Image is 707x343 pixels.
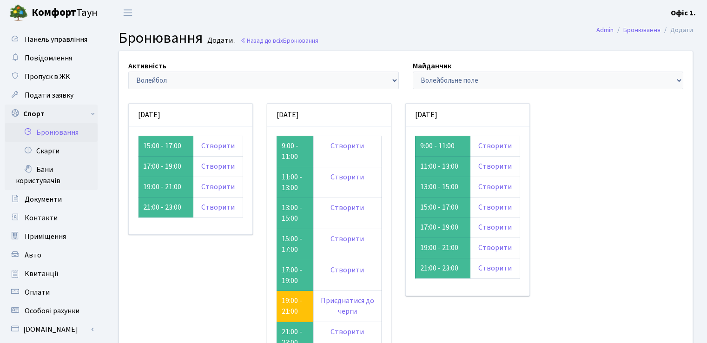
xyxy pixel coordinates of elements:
[623,25,661,35] a: Бронювання
[321,296,374,317] a: Приєднатися до черги
[478,222,512,232] a: Створити
[330,172,364,182] a: Створити
[5,283,98,302] a: Оплати
[119,27,203,49] span: Бронювання
[25,287,50,297] span: Оплати
[5,190,98,209] a: Документи
[413,60,451,72] label: Майданчик
[661,25,693,35] li: Додати
[25,72,70,82] span: Пропуск в ЖК
[5,246,98,264] a: Авто
[32,5,98,21] span: Таун
[671,8,696,18] b: Офіс 1.
[415,197,470,218] td: 15:00 - 17:00
[201,202,235,212] a: Створити
[25,213,58,223] span: Контакти
[415,177,470,197] td: 13:00 - 15:00
[25,231,66,242] span: Приміщення
[415,218,470,238] td: 17:00 - 19:00
[5,67,98,86] a: Пропуск в ЖК
[139,136,193,156] td: 15:00 - 17:00
[5,264,98,283] a: Квитанції
[277,167,313,198] td: 11:00 - 13:00
[406,104,529,126] div: [DATE]
[277,260,313,291] td: 17:00 - 19:00
[25,90,73,100] span: Подати заявку
[277,229,313,260] td: 15:00 - 17:00
[139,156,193,177] td: 17:00 - 19:00
[201,182,235,192] a: Створити
[139,177,193,197] td: 19:00 - 21:00
[415,156,470,177] td: 11:00 - 13:00
[415,136,470,156] td: 9:00 - 11:00
[128,60,166,72] label: Активність
[478,243,512,253] a: Створити
[25,269,59,279] span: Квитанції
[240,36,318,45] a: Назад до всіхБронювання
[415,238,470,258] td: 19:00 - 21:00
[5,320,98,339] a: [DOMAIN_NAME]
[277,136,313,167] td: 9:00 - 11:00
[330,203,364,213] a: Створити
[478,202,512,212] a: Створити
[277,198,313,229] td: 13:00 - 15:00
[582,20,707,40] nav: breadcrumb
[25,306,79,316] span: Особові рахунки
[5,105,98,123] a: Спорт
[671,7,696,19] a: Офіс 1.
[32,5,76,20] b: Комфорт
[5,123,98,142] a: Бронювання
[283,36,318,45] span: Бронювання
[267,104,391,126] div: [DATE]
[129,104,252,126] div: [DATE]
[5,302,98,320] a: Особові рахунки
[5,160,98,190] a: Бани користувачів
[596,25,614,35] a: Admin
[478,161,512,171] a: Створити
[5,86,98,105] a: Подати заявку
[205,36,236,45] small: Додати .
[330,327,364,337] a: Створити
[25,194,62,204] span: Документи
[9,4,28,22] img: logo.png
[139,197,193,218] td: 21:00 - 23:00
[201,161,235,171] a: Створити
[5,142,98,160] a: Скарги
[5,30,98,49] a: Панель управління
[5,227,98,246] a: Приміщення
[25,53,72,63] span: Повідомлення
[25,250,41,260] span: Авто
[201,141,235,151] a: Створити
[330,141,364,151] a: Створити
[25,34,87,45] span: Панель управління
[330,234,364,244] a: Створити
[478,182,512,192] a: Створити
[478,263,512,273] a: Створити
[5,209,98,227] a: Контакти
[5,49,98,67] a: Повідомлення
[330,265,364,275] a: Створити
[116,5,139,20] button: Переключити навігацію
[415,258,470,279] td: 21:00 - 23:00
[478,141,512,151] a: Створити
[282,296,302,317] a: 19:00 - 21:00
